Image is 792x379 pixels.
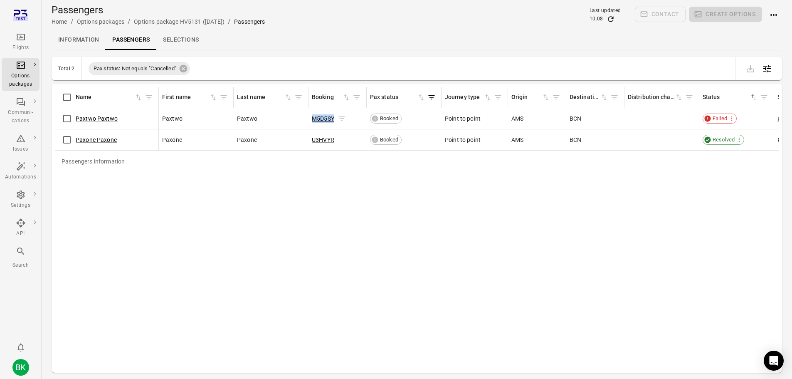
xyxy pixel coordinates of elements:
[445,114,481,123] span: Point to point
[237,93,292,102] div: Sort by last name in ascending order
[55,151,131,172] div: Passengers information
[77,18,124,25] a: Options packages
[237,93,284,102] div: Last name
[312,93,350,102] div: Sort by booking in ascending order
[217,91,230,104] button: Filter by first name
[710,114,730,123] span: Failed
[570,93,608,102] span: Destination
[312,93,350,102] span: Booking
[2,94,39,128] a: Communi-cations
[570,93,600,102] div: Destination
[5,201,36,210] div: Settings
[2,244,39,272] button: Search
[370,93,425,102] div: Sort by pax status in ascending order
[689,7,762,23] span: Please make a selection to create an option package
[134,18,225,25] a: Options package HV5131 ([DATE])
[445,93,492,102] div: Sort by journey type in ascending order
[2,58,39,91] a: Options packages
[312,136,334,143] a: U3HVYR
[89,62,190,75] div: Pax status: Not equals "Cancelled"
[234,17,265,26] div: Passengers
[58,66,75,72] div: Total 2
[52,30,106,50] a: Information
[237,136,257,144] span: Paxone
[590,7,621,15] div: Last updated
[511,93,550,102] span: Origin
[52,18,67,25] a: Home
[445,136,481,144] span: Point to point
[12,339,29,356] button: Notifications
[2,216,39,240] a: API
[5,72,36,89] div: Options packages
[76,115,118,122] a: Paxtwo Paxtwo
[2,30,39,54] a: Flights
[628,93,675,102] div: Distribution channel
[9,356,32,379] button: Bela Kanchan
[5,173,36,181] div: Automations
[703,93,758,102] div: Sort by status in descending order
[76,93,143,102] span: Name
[628,93,683,102] span: Distribution channel
[764,351,784,371] div: Open Intercom Messenger
[312,115,334,122] a: M5D5SY
[590,15,603,23] div: 10:08
[683,91,696,104] button: Filter by distribution channel
[106,30,156,50] a: Passengers
[5,44,36,52] div: Flights
[5,230,36,238] div: API
[511,136,523,144] span: AMS
[377,136,401,144] span: Booked
[703,114,737,124] div: Failed
[143,91,155,104] button: Filter by name
[445,93,484,102] div: Journey type
[377,114,401,123] span: Booked
[710,136,738,144] span: Resolved
[76,93,134,102] div: Name
[162,114,183,123] span: Paxtwo
[511,93,542,102] div: Origin
[76,93,143,102] div: Sort by name in ascending order
[156,30,205,50] a: Selections
[570,136,581,144] span: BCN
[550,91,563,104] button: Filter by origin
[2,131,39,156] a: Issues
[492,91,504,104] button: Filter by journey type
[742,64,759,72] span: Please make a selection to export
[511,93,550,102] div: Sort by origin in ascending order
[445,93,492,102] span: Journey type
[703,93,758,102] span: Status
[703,93,750,102] div: Status
[628,93,683,102] div: Sort by distribution channel in ascending order
[425,91,438,104] button: Filter by pax status
[162,93,209,102] div: First name
[162,136,182,144] span: Paxone
[608,91,621,104] span: Filter by destination
[703,135,744,145] div: Resolved
[89,64,181,73] span: Pax status: Not equals "Cancelled"
[759,60,775,77] button: Open table configuration
[162,93,217,102] div: Sort by first name in ascending order
[237,114,257,123] span: Paxtwo
[758,91,770,104] button: Filter by status
[52,30,782,50] div: Local navigation
[635,7,686,23] span: Please make a selection to create communications
[2,159,39,184] a: Automations
[292,91,305,104] button: Filter by last name
[350,91,363,104] button: Filter by booking
[2,187,39,212] a: Settings
[607,15,615,23] button: Refresh data
[128,17,131,27] li: /
[5,145,36,154] div: Issues
[12,359,29,376] div: BK
[71,17,74,27] li: /
[228,17,231,27] li: /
